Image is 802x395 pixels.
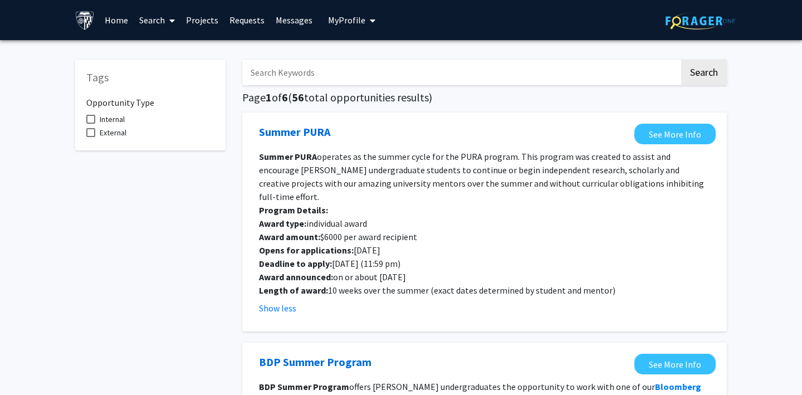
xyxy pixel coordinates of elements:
[259,381,349,392] strong: BDP Summer Program
[259,245,354,256] strong: Opens for applications:
[282,90,288,104] span: 6
[86,71,214,84] h5: Tags
[100,126,126,139] span: External
[681,60,727,85] button: Search
[259,284,710,297] p: 10 weeks over the summer (exact dates determined by student and mentor)
[259,243,710,257] p: [DATE]
[634,354,716,374] a: Opens in a new tab
[180,1,224,40] a: Projects
[259,231,320,242] strong: Award amount:
[259,218,306,229] strong: Award type:
[292,90,304,104] span: 56
[86,89,214,108] h6: Opportunity Type
[259,151,704,202] span: operates as the summer cycle for the PURA program. This program was created to assist and encoura...
[266,90,272,104] span: 1
[99,1,134,40] a: Home
[270,1,318,40] a: Messages
[75,11,95,30] img: Johns Hopkins University Logo
[259,230,710,243] p: $6000 per award recipient
[259,301,296,315] button: Show less
[259,285,328,296] strong: Length of award:
[328,14,365,26] span: My Profile
[259,257,710,270] p: [DATE] (11:59 pm)
[8,345,47,387] iframe: Chat
[259,217,710,230] p: individual award
[666,12,735,30] img: ForagerOne Logo
[634,124,716,144] a: Opens in a new tab
[100,113,125,126] span: Internal
[134,1,180,40] a: Search
[259,258,332,269] strong: Deadline to apply:
[224,1,270,40] a: Requests
[259,271,333,282] strong: Award announced:
[259,124,330,140] a: Opens in a new tab
[259,354,371,370] a: Opens in a new tab
[259,151,317,162] strong: Summer PURA
[259,204,328,216] strong: Program Details:
[242,91,727,104] h5: Page of ( total opportunities results)
[259,270,710,284] p: on or about [DATE]
[242,60,679,85] input: Search Keywords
